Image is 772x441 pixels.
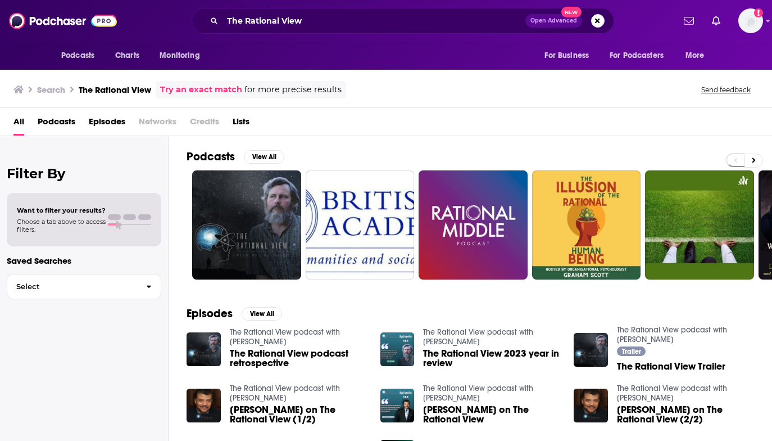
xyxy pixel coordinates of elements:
img: User Profile [738,8,763,33]
h2: Episodes [187,307,233,321]
a: Dr. Neil deGrasse Tyson on The Rational View (1/2) [230,405,367,424]
button: Send feedback [698,85,754,94]
span: Choose a tab above to access filters. [17,218,106,233]
a: The Rational View podcast retrospective [230,349,367,368]
button: Select [7,274,161,299]
button: Open AdvancedNew [525,14,582,28]
img: Dr. Neil deGrasse Tyson on The Rational View (1/2) [187,389,221,423]
span: Networks [139,112,176,136]
img: The Rational View Trailer [574,333,608,367]
span: Select [7,283,137,290]
button: open menu [678,45,719,66]
h2: Filter By [7,165,161,182]
img: Dr. Neil deGrasse Tyson on The Rational View [380,389,415,423]
span: Open Advanced [530,18,577,24]
img: The Rational View 2023 year in review [380,332,415,367]
h2: Podcasts [187,150,235,164]
a: The Rational View podcast with Dr. Al Scott [230,327,340,346]
a: Dr. Neil deGrasse Tyson on The Rational View [423,405,560,424]
span: [PERSON_NAME] on The Rational View (1/2) [230,405,367,424]
p: Saved Searches [7,255,161,266]
span: for more precise results [244,83,342,96]
span: Credits [190,112,219,136]
a: Try an exact match [160,83,242,96]
span: More [685,48,705,64]
img: The Rational View podcast retrospective [187,332,221,367]
a: The Rational View podcast with Dr. Al Scott [617,325,727,344]
svg: Add a profile image [754,8,763,17]
a: The Rational View podcast with Dr. Al Scott [230,384,340,403]
a: All [13,112,24,136]
span: [PERSON_NAME] on The Rational View [423,405,560,424]
a: Dr. Neil deGrasse Tyson on The Rational View (2/2) [617,405,754,424]
h3: The Rational View [79,84,151,95]
h3: Search [37,84,65,95]
span: New [561,7,582,17]
button: open menu [602,45,680,66]
a: Show notifications dropdown [707,11,725,30]
span: Logged in as megcassidy [738,8,763,33]
span: For Business [544,48,589,64]
a: The Rational View 2023 year in review [423,349,560,368]
span: Want to filter your results? [17,206,106,214]
button: open menu [53,45,109,66]
span: [PERSON_NAME] on The Rational View (2/2) [617,405,754,424]
a: Charts [108,45,146,66]
a: EpisodesView All [187,307,282,321]
button: open menu [537,45,603,66]
a: PodcastsView All [187,150,284,164]
input: Search podcasts, credits, & more... [222,12,525,30]
span: Monitoring [160,48,199,64]
a: The Rational View podcast with Dr. Al Scott [423,327,533,346]
span: Podcasts [61,48,94,64]
a: Lists [233,112,249,136]
img: Dr. Neil deGrasse Tyson on The Rational View (2/2) [574,389,608,423]
a: Podcasts [38,112,75,136]
span: Charts [115,48,139,64]
button: open menu [152,45,214,66]
a: The Rational View podcast with Dr. Al Scott [423,384,533,403]
span: Trailer [622,348,641,355]
div: Search podcasts, credits, & more... [192,8,614,34]
a: Episodes [89,112,125,136]
img: Podchaser - Follow, Share and Rate Podcasts [9,10,117,31]
button: View All [242,307,282,321]
a: The Rational View podcast with Dr. Al Scott [617,384,727,403]
span: For Podcasters [610,48,664,64]
button: Show profile menu [738,8,763,33]
a: Show notifications dropdown [679,11,698,30]
a: The Rational View Trailer [617,362,725,371]
button: View All [244,150,284,164]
